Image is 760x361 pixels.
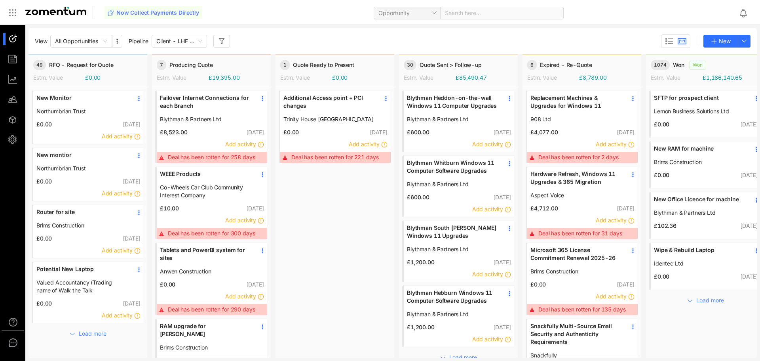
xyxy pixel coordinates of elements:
[160,170,251,183] a: WEEE Products
[538,153,619,161] span: Deal has been rotten for 2 days
[36,265,127,273] span: Potential New Laptop
[456,74,487,82] span: £85,490.47
[209,74,240,82] span: £19,395.00
[617,281,635,288] span: [DATE]
[168,229,255,237] span: Deal has been rotten for 300 days
[407,94,498,110] span: Blythman Heddon-on-the-wall Windows 11 Computer Upgrades
[123,300,141,307] span: [DATE]
[651,171,669,179] span: £0.00
[102,133,133,139] span: Add activity
[407,180,498,188] a: Blythman & Partners Ltd
[530,267,621,275] a: Brims Construction
[160,246,251,262] span: Tablets and PowerBI system for sites
[36,208,127,216] span: Router for site
[283,94,374,110] span: Additional Access point + PCI changes
[407,159,498,175] span: Blythman Whitburn Windows 11 Computer Software Upgrades
[36,265,127,279] a: Potential New Laptop
[407,159,498,180] a: Blythman Whitburn Windows 11 Computer Software Upgrades
[157,281,175,288] span: £0.00
[35,37,47,45] span: View
[157,204,179,212] span: £10.00
[526,243,638,315] div: Microsoft 365 License Commitment Renewal 2025-26Brims Construction£0.00[DATE]Add activityDeal has...
[404,74,433,81] span: Estm. Value
[160,322,251,338] span: RAM upgrade for [PERSON_NAME]
[654,260,745,267] a: Identec Ltd
[404,193,429,201] span: £600.00
[404,60,416,70] span: 30
[719,37,731,46] span: New
[104,6,202,19] button: Now Collect Payments Directly
[283,115,374,123] a: Trinity House [GEOGRAPHIC_DATA]
[703,35,738,48] button: New
[402,155,515,217] div: Blythman Whitburn Windows 11 Computer Software UpgradesBlythman & Partners Ltd£600.00[DATE]Add ac...
[407,224,498,240] span: Blythman South [PERSON_NAME] Windows 11 Upgrades
[102,312,133,319] span: Add activity
[651,60,670,70] span: 1074
[157,128,188,136] span: £8,523.00
[32,147,144,201] div: New montiorNorthumbrian Trust£0.00[DATE]Add activity
[654,107,745,115] a: Lemon Business Solutions Ltd
[168,153,255,161] span: Deal has been rotten for 258 days
[55,35,107,47] span: All Opportunities
[36,151,127,159] span: New montior
[654,246,745,260] a: Wipe & Rebuild Laptop
[654,94,745,107] a: SFTP for prospect client
[407,245,498,253] a: Blythman & Partners Ltd
[540,61,592,69] span: Expired - Re-Quote
[102,190,133,197] span: Add activity
[654,158,745,166] span: Brims Construction
[116,9,199,17] span: Now Collect Payments Directly
[407,289,498,305] span: Blythman Hebburn Windows 11 Computer Software Upgrades
[160,115,251,123] a: Blythman & Partners Ltd
[740,172,758,178] span: [DATE]
[160,267,251,275] a: Anwen Construction
[225,217,256,223] span: Add activity
[246,129,264,136] span: [DATE]
[36,222,127,229] span: Brims Construction
[280,60,290,70] span: 1
[420,61,482,69] span: Quote Sent > Follow-up
[407,289,498,310] a: Blythman Hebburn Windows 11 Computer Software Upgrades
[404,258,435,266] span: £1,200.00
[472,336,503,342] span: Add activity
[123,178,141,185] span: [DATE]
[493,259,511,265] span: [DATE]
[156,35,202,47] span: Client - LHF Low Value / Simple Sales Pipeline
[332,74,348,82] span: £0.00
[291,153,378,161] span: Deal has been rotten for 221 days
[225,293,256,300] span: Add activity
[527,281,546,288] span: £0.00
[596,217,627,223] span: Add activity
[32,204,144,258] div: Router for siteBrims Construction£0.00[DATE]Add activity
[378,7,436,19] span: Opportunity
[579,74,607,82] span: £8,789.00
[85,74,101,82] span: £0.00
[33,120,52,128] span: £0.00
[33,300,52,308] span: £0.00
[160,94,251,115] a: Failover Internet Connections for each Branch
[530,191,621,199] a: Aspect Voice
[160,170,251,178] span: WEEE Products
[349,141,380,147] span: Add activity
[651,120,669,128] span: £0.00
[123,235,141,242] span: [DATE]
[654,246,745,254] span: Wipe & Rebuild Laptop
[679,293,731,306] button: Load more
[530,351,621,359] a: Snackfully
[654,145,745,158] a: New RAM for machine
[25,7,86,15] img: Zomentum Logo
[654,209,745,217] span: Blythman & Partners Ltd
[160,94,251,110] span: Failover Internet Connections for each Branch
[279,90,391,163] div: Additional Access point + PCI changesTrinity House [GEOGRAPHIC_DATA]£0.00[DATE]Add activityDeal h...
[33,178,52,185] span: £0.00
[160,344,251,351] a: Brims Construction
[36,279,127,294] span: Valued Accountancy (Trading name of Walk the Talk
[62,327,114,339] button: Load more
[472,271,503,277] span: Add activity
[407,115,498,123] a: Blythman & Partners Ltd
[596,293,627,300] span: Add activity
[36,107,127,115] span: Northumbrian Trust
